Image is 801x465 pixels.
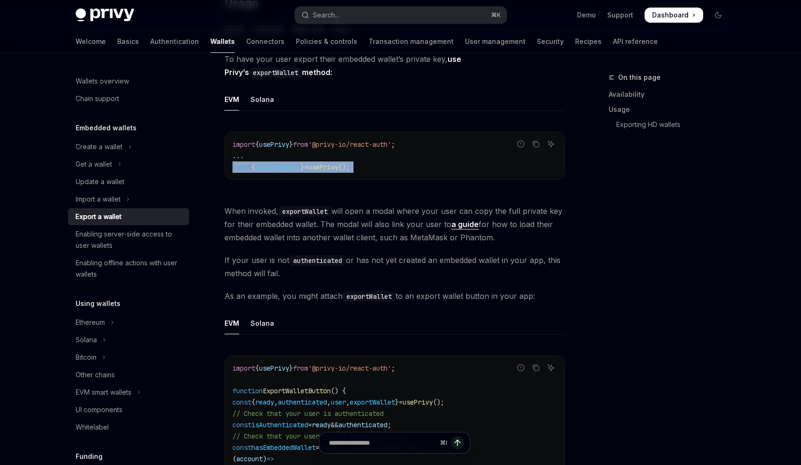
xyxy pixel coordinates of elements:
a: Update a wallet [68,173,189,190]
span: As an example, you might attach to an export wallet button in your app: [224,289,565,303]
div: Chain support [76,93,119,104]
span: usePrivy [403,398,433,406]
div: Enabling offline actions with user wallets [76,257,183,280]
span: ; [391,364,395,372]
span: import [233,140,255,149]
div: Bitcoin [76,352,96,363]
img: dark logo [76,8,134,22]
button: Toggle Import a wallet section [68,191,189,208]
div: Export a wallet [76,211,121,222]
a: Security [537,30,564,53]
div: Get a wallet [76,159,112,170]
span: const [233,398,251,406]
span: (); [338,163,350,171]
div: Search... [313,9,339,21]
a: User management [465,30,525,53]
a: Whitelabel [68,419,189,436]
div: EVM [224,312,239,334]
div: Import a wallet [76,194,121,205]
a: Demo [577,10,596,20]
div: Enabling server-side access to user wallets [76,228,183,251]
a: Dashboard [645,8,703,23]
span: { [251,163,255,171]
span: = [399,398,403,406]
div: EVM [224,88,239,110]
span: On this page [618,72,661,83]
span: ready [255,398,274,406]
div: Solana [250,312,274,334]
span: = [304,163,308,171]
span: } [289,140,293,149]
span: (); [433,398,444,406]
a: Exporting HD wallets [609,117,733,132]
a: Policies & controls [296,30,357,53]
span: , [327,398,331,406]
button: Toggle Solana section [68,331,189,348]
span: ready [312,421,331,429]
strong: use Privy’s method: [224,54,461,77]
button: Open search [295,7,507,24]
a: Connectors [246,30,284,53]
span: from [293,140,308,149]
button: Copy the contents from the code block [530,138,542,150]
span: ... [233,152,244,160]
div: Solana [250,88,274,110]
a: Welcome [76,30,106,53]
h5: Funding [76,451,103,462]
span: , [346,398,350,406]
span: When invoked, will open a modal where your user can copy the full private key for their embedded ... [224,204,565,244]
a: Wallets overview [68,73,189,90]
a: Export a wallet [68,208,189,225]
span: } [289,364,293,372]
span: authenticated [278,398,327,406]
a: Enabling server-side access to user wallets [68,226,189,254]
a: Usage [609,102,733,117]
span: ; [391,140,395,149]
button: Copy the contents from the code block [530,362,542,374]
div: Other chains [76,369,115,380]
span: () { [331,387,346,395]
a: UI components [68,401,189,418]
code: exportWallet [249,68,302,78]
a: Basics [117,30,139,53]
button: Toggle Bitcoin section [68,349,189,366]
h5: Using wallets [76,298,121,309]
code: exportWallet [343,291,396,302]
a: Chain support [68,90,189,107]
button: Toggle Create a wallet section [68,138,189,155]
h5: Embedded wallets [76,122,137,134]
button: Toggle Get a wallet section [68,156,189,173]
a: Enabling offline actions with user wallets [68,254,189,283]
button: Toggle dark mode [711,8,726,23]
button: Report incorrect code [515,362,527,374]
span: , [274,398,278,406]
a: Authentication [150,30,199,53]
span: from [293,364,308,372]
span: usePrivy [259,140,289,149]
span: = [308,421,312,429]
a: API reference [613,30,658,53]
a: Wallets [210,30,235,53]
button: Toggle EVM smart wallets section [68,384,189,401]
span: Dashboard [652,10,689,20]
span: usePrivy [308,163,338,171]
span: { [255,364,259,372]
div: Create a wallet [76,141,122,152]
span: isAuthenticated [251,421,308,429]
span: import [233,364,255,372]
a: Availability [609,87,733,102]
a: Support [607,10,633,20]
button: Report incorrect code [515,138,527,150]
span: { [255,140,259,149]
span: exportWallet [255,163,301,171]
span: { [251,398,255,406]
div: Whitelabel [76,422,109,433]
span: && [331,421,338,429]
div: Solana [76,334,97,346]
span: exportWallet [350,398,395,406]
span: user [331,398,346,406]
button: Send message [451,436,464,449]
span: If your user is not or has not yet created an embedded wallet in your app, this method will fail. [224,254,565,280]
span: '@privy-io/react-auth' [308,364,391,372]
span: ; [388,421,391,429]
